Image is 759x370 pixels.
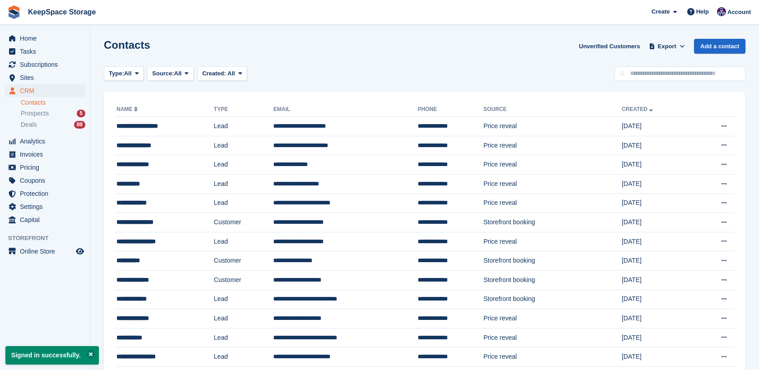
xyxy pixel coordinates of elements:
img: Charlotte Jobling [717,7,726,16]
span: Sites [20,71,74,84]
span: Deals [21,120,37,129]
button: Export [647,39,687,54]
td: [DATE] [622,328,694,347]
td: Lead [214,309,274,328]
span: Account [727,8,751,17]
td: Storefront booking [484,251,622,271]
td: [DATE] [622,251,694,271]
a: menu [5,245,85,258]
td: Lead [214,328,274,347]
span: Protection [20,187,74,200]
a: menu [5,58,85,71]
p: Signed in successfully. [5,346,99,365]
td: Lead [214,117,274,136]
a: menu [5,84,85,97]
td: Price reveal [484,174,622,194]
a: menu [5,148,85,161]
td: [DATE] [622,213,694,232]
a: Contacts [21,98,85,107]
span: Settings [20,200,74,213]
span: Storefront [8,234,90,243]
th: Email [273,102,418,117]
a: menu [5,174,85,187]
div: 5 [77,110,85,117]
a: Name [116,106,140,112]
a: Preview store [75,246,85,257]
a: Prospects 5 [21,109,85,118]
td: Price reveal [484,155,622,175]
td: Customer [214,213,274,232]
td: Storefront booking [484,290,622,309]
td: Storefront booking [484,213,622,232]
a: menu [5,213,85,226]
a: Deals 89 [21,120,85,129]
td: Lead [214,290,274,309]
span: Analytics [20,135,74,148]
span: All [174,69,182,78]
th: Type [214,102,274,117]
td: [DATE] [622,290,694,309]
a: menu [5,71,85,84]
td: Price reveal [484,136,622,155]
a: menu [5,161,85,174]
span: Create [652,7,670,16]
div: 89 [74,121,85,129]
a: menu [5,45,85,58]
td: [DATE] [622,117,694,136]
td: Price reveal [484,194,622,213]
td: [DATE] [622,270,694,290]
a: KeepSpace Storage [24,5,99,19]
td: [DATE] [622,194,694,213]
td: Lead [214,232,274,251]
span: Home [20,32,74,45]
span: Type: [109,69,124,78]
td: [DATE] [622,174,694,194]
button: Created: All [197,66,247,81]
td: Customer [214,270,274,290]
a: menu [5,135,85,148]
a: Created [622,106,655,112]
td: Price reveal [484,309,622,328]
span: Created: [202,70,226,77]
span: Invoices [20,148,74,161]
span: Capital [20,213,74,226]
a: menu [5,200,85,213]
span: All [124,69,132,78]
span: Online Store [20,245,74,258]
h1: Contacts [104,39,150,51]
span: CRM [20,84,74,97]
td: [DATE] [622,232,694,251]
span: Tasks [20,45,74,58]
th: Source [484,102,622,117]
td: [DATE] [622,347,694,367]
a: Add a contact [694,39,745,54]
span: Source: [152,69,174,78]
td: Price reveal [484,232,622,251]
button: Source: All [147,66,194,81]
span: Subscriptions [20,58,74,71]
span: Pricing [20,161,74,174]
a: Unverified Customers [575,39,643,54]
a: menu [5,187,85,200]
a: menu [5,32,85,45]
td: [DATE] [622,155,694,175]
td: Storefront booking [484,270,622,290]
td: Price reveal [484,328,622,347]
td: Lead [214,136,274,155]
td: Customer [214,251,274,271]
td: [DATE] [622,136,694,155]
span: All [228,70,235,77]
td: Lead [214,155,274,175]
img: stora-icon-8386f47178a22dfd0bd8f6a31ec36ba5ce8667c1dd55bd0f319d3a0aa187defe.svg [7,5,21,19]
td: Lead [214,174,274,194]
td: Price reveal [484,117,622,136]
span: Coupons [20,174,74,187]
span: Export [658,42,676,51]
td: [DATE] [622,309,694,328]
span: Help [696,7,709,16]
td: Price reveal [484,347,622,367]
th: Phone [418,102,484,117]
td: Lead [214,347,274,367]
td: Lead [214,194,274,213]
span: Prospects [21,109,49,118]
